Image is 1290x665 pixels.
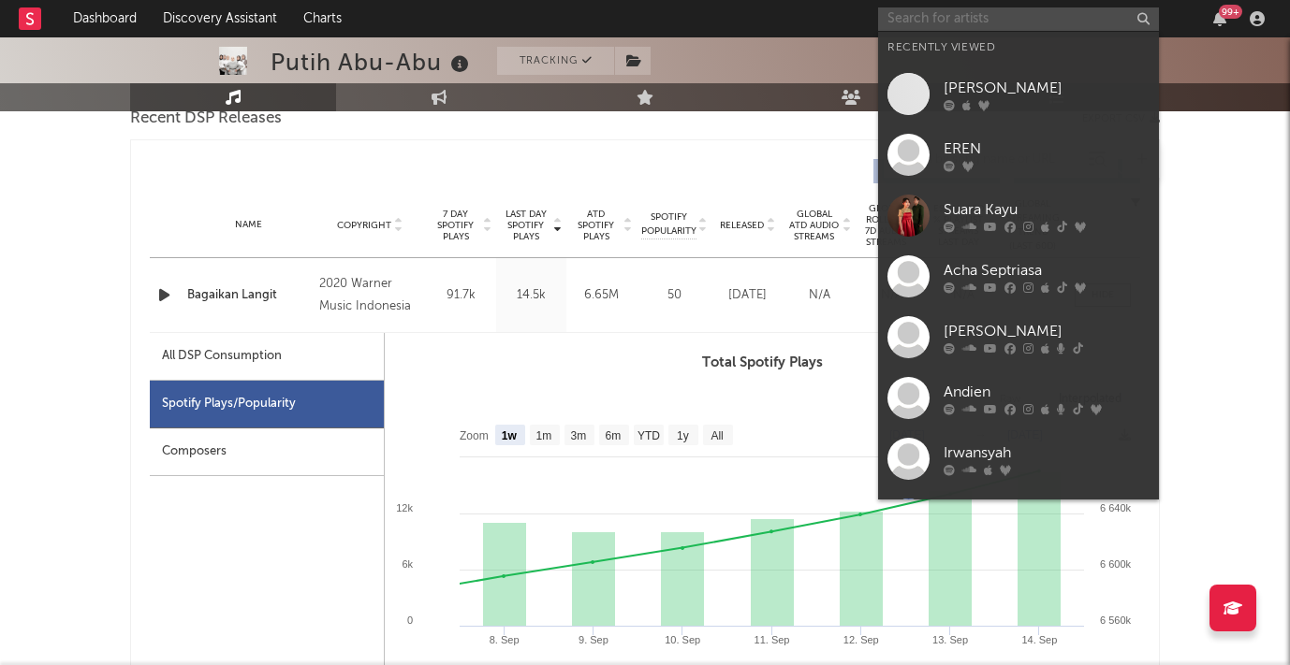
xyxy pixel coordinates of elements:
[271,47,474,78] div: Putih Abu-Abu
[150,333,384,381] div: All DSP Consumption
[1100,502,1132,513] text: 6 640k
[130,108,282,130] span: Recent DSP Releases
[878,124,1159,185] a: EREN
[944,198,1150,221] div: Suara Kayu
[843,634,879,645] text: 12. Sep
[571,286,632,305] div: 6.65M
[187,286,310,305] a: Bagaikan Langit
[407,614,413,626] text: 0
[878,7,1159,31] input: Search for artists
[878,307,1159,368] a: [PERSON_NAME]
[162,345,282,368] div: All DSP Consumption
[606,429,622,442] text: 6m
[579,634,608,645] text: 9. Sep
[944,320,1150,342] div: [PERSON_NAME]
[878,185,1159,246] a: Suara Kayu
[490,634,520,645] text: 8. Sep
[187,218,310,232] div: Name
[502,429,518,442] text: 1w
[1213,11,1226,26] button: 99+
[501,209,550,242] span: Last Day Spotify Plays
[150,428,384,476] div: Composers
[788,286,851,305] div: N/A
[860,286,923,305] div: N/A
[720,220,764,231] span: Released
[788,209,840,242] span: Global ATD Audio Streams
[501,286,562,305] div: 14.5k
[1021,634,1057,645] text: 14. Sep
[711,429,723,442] text: All
[878,64,1159,124] a: [PERSON_NAME]
[571,429,587,442] text: 3m
[878,246,1159,307] a: Acha Septriasa
[878,368,1159,428] a: Andien
[860,203,912,248] span: Global Rolling 7D Audio Streams
[571,209,621,242] span: ATD Spotify Plays
[150,381,384,428] div: Spotify Plays/Popularity
[385,352,1140,374] h3: Total Spotify Plays
[638,429,660,442] text: YTD
[932,634,968,645] text: 13. Sep
[944,381,1150,403] div: Andien
[641,210,696,239] span: Spotify Popularity
[944,259,1150,282] div: Acha Septriasa
[944,137,1150,160] div: EREN
[497,47,614,75] button: Tracking
[1219,5,1242,19] div: 99 +
[536,429,552,442] text: 1m
[677,429,689,442] text: 1y
[944,77,1150,99] div: [PERSON_NAME]
[319,273,421,318] div: 2020 Warner Music Indonesia
[1100,558,1132,570] text: 6 600k
[402,558,413,570] text: 6k
[944,441,1150,464] div: Irwansyah
[337,220,391,231] span: Copyright
[887,36,1150,59] div: Recently Viewed
[431,209,480,242] span: 7 Day Spotify Plays
[1100,614,1132,626] text: 6 560k
[878,489,1159,550] a: [PERSON_NAME]
[460,429,489,442] text: Zoom
[641,286,707,305] div: 50
[755,634,790,645] text: 11. Sep
[665,634,700,645] text: 10. Sep
[431,286,491,305] div: 91.7k
[878,428,1159,489] a: Irwansyah
[396,502,413,513] text: 12k
[716,286,779,305] div: [DATE]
